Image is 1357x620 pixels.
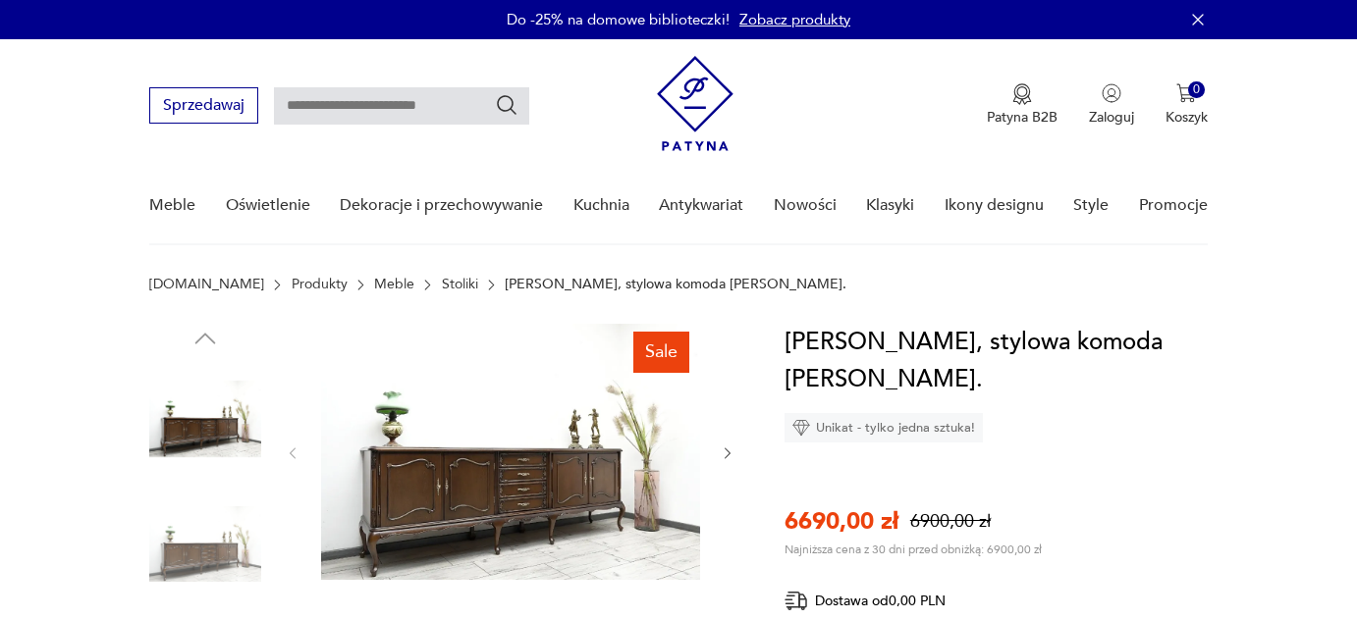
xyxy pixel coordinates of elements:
button: 0Koszyk [1166,83,1208,127]
a: Promocje [1139,168,1208,243]
button: Szukaj [495,93,518,117]
a: Zobacz produkty [739,10,850,29]
a: Meble [374,277,414,292]
h1: [PERSON_NAME], stylowa komoda [PERSON_NAME]. [785,324,1208,398]
a: Oświetlenie [226,168,310,243]
div: 0 [1188,81,1205,98]
a: Klasyki [866,168,914,243]
button: Zaloguj [1089,83,1134,127]
img: Zdjęcie produktu Zabytkowa, stylowa komoda Ludwik. [149,489,261,600]
img: Ikona medalu [1012,83,1032,105]
a: Antykwariat [659,168,743,243]
p: Do -25% na domowe biblioteczki! [507,10,730,29]
img: Patyna - sklep z meblami i dekoracjami vintage [657,56,733,151]
a: Stoliki [442,277,478,292]
a: Ikona medaluPatyna B2B [987,83,1058,127]
img: Ikonka użytkownika [1102,83,1121,103]
p: 6900,00 zł [910,509,991,534]
img: Ikona diamentu [792,419,810,437]
a: Style [1073,168,1109,243]
a: Meble [149,168,195,243]
button: Patyna B2B [987,83,1058,127]
div: Sale [633,332,689,373]
a: Kuchnia [573,168,629,243]
div: Dostawa od 0,00 PLN [785,589,1020,613]
img: Zdjęcie produktu Zabytkowa, stylowa komoda Ludwik. [321,324,700,580]
p: Zaloguj [1089,108,1134,127]
p: Koszyk [1166,108,1208,127]
a: [DOMAIN_NAME] [149,277,264,292]
div: Unikat - tylko jedna sztuka! [785,413,983,442]
a: Produkty [292,277,348,292]
a: Nowości [774,168,837,243]
a: Ikony designu [945,168,1044,243]
img: Zdjęcie produktu Zabytkowa, stylowa komoda Ludwik. [149,363,261,475]
p: Najniższa cena z 30 dni przed obniżką: 6900,00 zł [785,542,1042,557]
p: 6690,00 zł [785,505,898,538]
a: Sprzedawaj [149,100,258,114]
p: Patyna B2B [987,108,1058,127]
button: Sprzedawaj [149,87,258,124]
p: [PERSON_NAME], stylowa komoda [PERSON_NAME]. [505,277,846,292]
img: Ikona dostawy [785,589,808,613]
a: Dekoracje i przechowywanie [340,168,543,243]
img: Ikona koszyka [1176,83,1196,103]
